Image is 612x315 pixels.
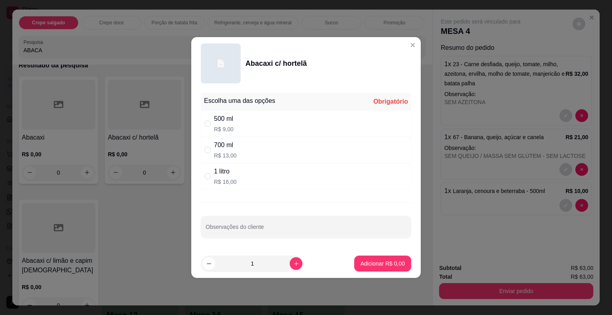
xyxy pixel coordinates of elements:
[361,260,405,268] p: Adicionar R$ 0,00
[214,152,237,159] p: R$ 13,00
[202,257,215,270] button: decrease-product-quantity
[290,257,302,270] button: increase-product-quantity
[406,39,419,51] button: Close
[214,140,237,150] div: 700 ml
[204,96,275,106] div: Escolha uma das opções
[373,97,408,106] div: Obrigatório
[206,226,406,234] input: Observações do cliente
[214,178,237,186] p: R$ 16,00
[354,256,411,272] button: Adicionar R$ 0,00
[214,114,233,124] div: 500 ml
[214,125,233,133] p: R$ 9,00
[214,167,237,176] div: 1 litro
[245,58,307,69] div: Abacaxi c/ hortelã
